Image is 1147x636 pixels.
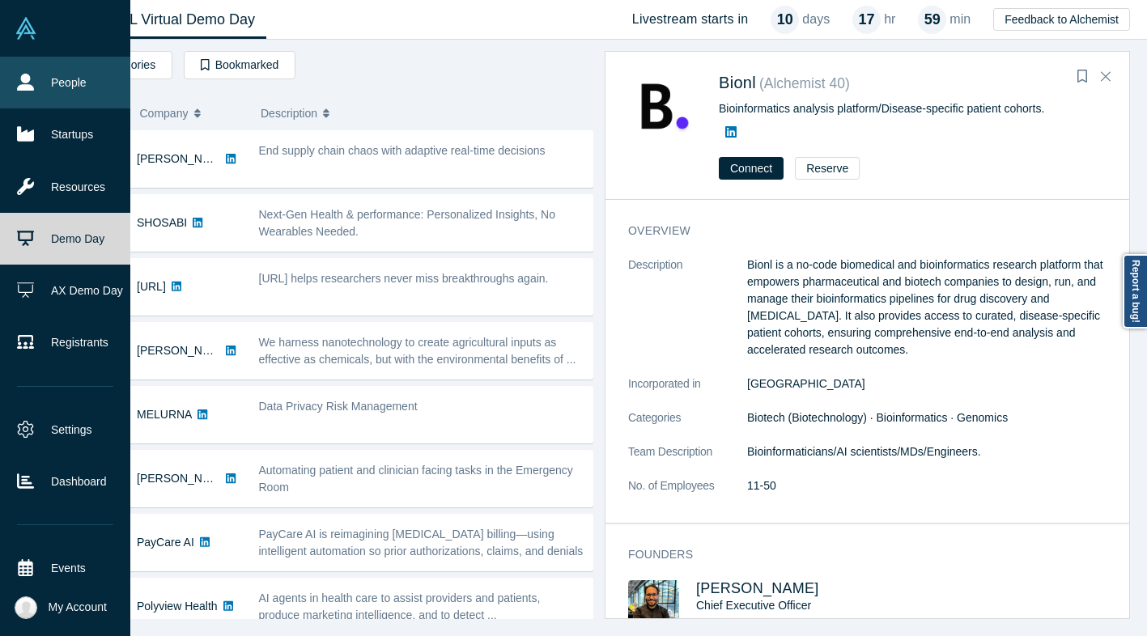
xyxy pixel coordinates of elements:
[68,1,266,39] a: Class XL Virtual Demo Day
[628,223,1084,240] h3: overview
[259,464,573,494] span: Automating patient and clinician facing tasks in the Emergency Room
[852,6,881,34] div: 17
[719,100,1107,117] div: Bioinformatics analysis platform/Disease-specific patient cohorts.
[259,591,541,621] span: AI agents in health care to assist providers and patients, produce marketing intelligence, and to...
[918,6,946,34] div: 59
[795,157,860,180] button: Reserve
[1094,64,1118,90] button: Close
[140,96,244,130] button: Company
[259,336,576,366] span: We harness nanotechnology to create agricultural inputs as effective as chemicals, but with the e...
[49,599,107,616] span: My Account
[747,443,1107,460] p: Bioinformaticians/AI scientists/MDs/Engineers.
[747,411,1008,424] span: Biotech (Biotechnology) · Bioinformatics · Genomics
[628,580,679,629] img: Ahmad Jadallah's Profile Image
[719,157,784,180] button: Connect
[747,477,1107,494] dd: 11-50
[261,96,582,130] button: Description
[628,443,747,477] dt: Team Description
[259,208,556,238] span: Next-Gen Health & performance: Personalized Insights, No Wearables Needed.
[747,257,1107,358] p: Bionl is a no-code biomedical and bioinformatics research platform that empowers pharmaceutical a...
[759,75,850,91] small: ( Alchemist 40 )
[993,8,1130,31] button: Feedback to Alchemist
[949,10,971,29] p: min
[628,409,747,443] dt: Categories
[137,536,194,549] a: PayCare AI
[628,546,1084,563] h3: Founders
[802,10,830,29] p: days
[747,375,1107,392] dd: [GEOGRAPHIC_DATA]
[1071,66,1094,88] button: Bookmark
[137,280,166,293] a: [URL]
[628,477,747,511] dt: No. of Employees
[137,600,218,613] a: Polyview Health
[259,400,418,413] span: Data Privacy Risk Management
[696,580,819,596] a: [PERSON_NAME]
[15,596,37,619] img: Katinka Harsányi's Account
[140,96,189,130] span: Company
[632,11,749,27] h4: Livestream starts in
[137,216,187,229] a: SHOSABI
[15,17,37,40] img: Alchemist Vault Logo
[137,472,230,485] a: [PERSON_NAME]
[137,344,230,357] a: [PERSON_NAME]
[628,257,747,375] dt: Description
[884,10,895,29] p: hr
[137,152,230,165] a: [PERSON_NAME]
[259,144,546,157] span: End supply chain chaos with adaptive real-time decisions
[628,70,702,143] img: Bionl's Logo
[771,6,799,34] div: 10
[259,272,549,285] span: [URL] helps researchers never miss breakthroughs again.
[15,596,107,619] button: My Account
[1123,254,1147,329] a: Report a bug!
[259,528,584,575] span: PayCare AI is reimagining [MEDICAL_DATA] billing—using intelligent automation so prior authorizat...
[137,408,192,421] a: MELURNA
[261,96,317,130] span: Description
[719,74,756,91] a: Bionl
[628,375,747,409] dt: Incorporated in
[184,51,295,79] button: Bookmarked
[696,599,811,612] span: Chief Executive Officer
